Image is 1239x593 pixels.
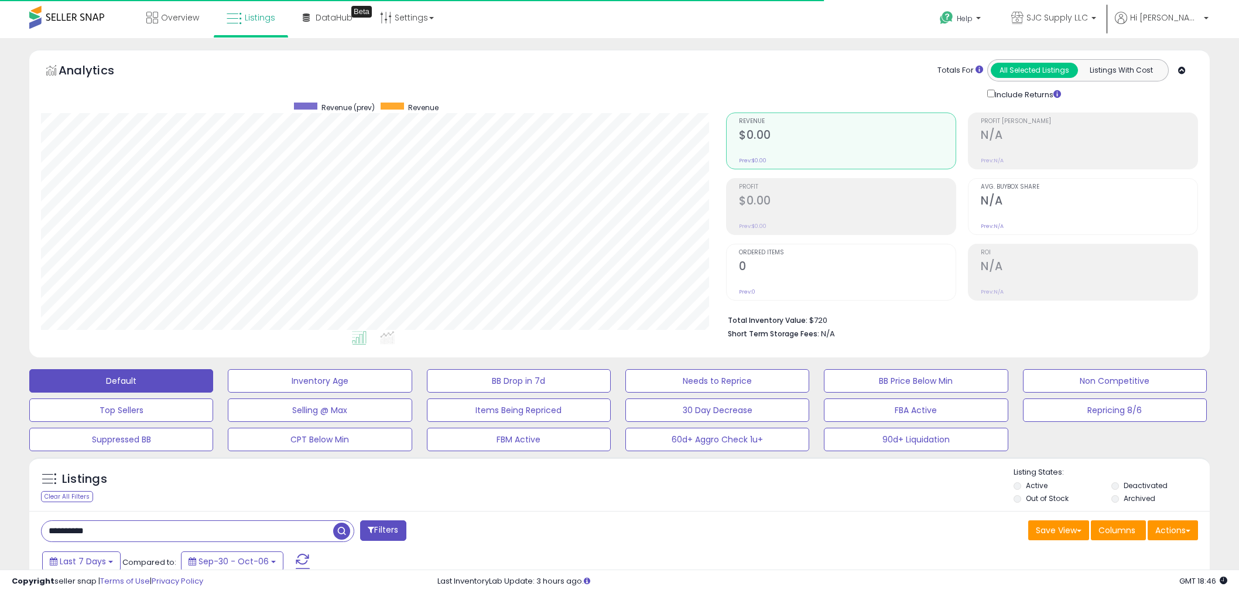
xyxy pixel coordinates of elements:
button: 90d+ Liquidation [824,428,1008,451]
small: Prev: $0.00 [739,157,766,164]
button: Listings With Cost [1077,63,1165,78]
button: Repricing 8/6 [1023,398,1207,422]
span: Listings [245,12,275,23]
h2: N/A [981,128,1197,144]
div: Clear All Filters [41,491,93,502]
h2: 0 [739,260,956,275]
button: Actions [1148,520,1198,540]
span: Profit [739,184,956,190]
span: Hi [PERSON_NAME] [1130,12,1200,23]
span: ROI [981,250,1197,256]
b: Total Inventory Value: [728,315,807,325]
p: Listing States: [1014,467,1210,478]
strong: Copyright [12,575,54,587]
div: Totals For [937,65,983,76]
button: FBA Active [824,398,1008,422]
span: Sep-30 - Oct-06 [198,555,269,567]
span: Profit [PERSON_NAME] [981,118,1197,125]
label: Archived [1124,493,1155,503]
button: Needs to Reprice [625,369,809,393]
span: Avg. Buybox Share [981,184,1197,190]
span: N/A [821,328,835,339]
h5: Listings [62,471,107,488]
b: Short Term Storage Fees: [728,329,819,339]
span: Revenue (prev) [321,103,375,113]
span: 2025-10-14 18:46 GMT [1179,575,1227,587]
h2: N/A [981,194,1197,210]
small: Prev: $0.00 [739,223,766,230]
i: Get Help [939,11,954,25]
button: Top Sellers [29,398,213,422]
button: Sep-30 - Oct-06 [181,551,283,571]
button: Inventory Age [228,369,412,393]
button: Items Being Repriced [427,398,611,422]
h5: Analytics [59,62,137,81]
div: Include Returns [978,87,1075,101]
a: Privacy Policy [152,575,203,587]
h2: N/A [981,260,1197,275]
small: Prev: N/A [981,288,1004,295]
small: Prev: N/A [981,223,1004,230]
button: Save View [1028,520,1089,540]
label: Deactivated [1124,480,1168,490]
span: Columns [1098,524,1135,536]
button: All Selected Listings [991,63,1078,78]
a: Hi [PERSON_NAME] [1115,12,1209,38]
button: Default [29,369,213,393]
button: 60d+ Aggro Check 1u+ [625,428,809,451]
label: Out of Stock [1026,493,1069,503]
span: Revenue [408,103,439,113]
button: Non Competitive [1023,369,1207,393]
button: 30 Day Decrease [625,398,809,422]
label: Active [1026,480,1048,490]
span: Ordered Items [739,250,956,256]
small: Prev: 0 [739,288,755,295]
span: Help [957,13,973,23]
h2: $0.00 [739,194,956,210]
h2: $0.00 [739,128,956,144]
div: Last InventoryLab Update: 3 hours ago. [437,576,1227,587]
button: Last 7 Days [42,551,121,571]
span: SJC Supply LLC [1026,12,1088,23]
button: BB Price Below Min [824,369,1008,393]
button: Filters [360,520,406,541]
button: Suppressed BB [29,428,213,451]
div: seller snap | | [12,576,203,587]
button: BB Drop in 7d [427,369,611,393]
span: DataHub [316,12,352,23]
a: Terms of Use [100,575,150,587]
a: Help [930,2,992,38]
button: FBM Active [427,428,611,451]
span: Revenue [739,118,956,125]
button: Columns [1091,520,1146,540]
button: CPT Below Min [228,428,412,451]
small: Prev: N/A [981,157,1004,164]
span: Compared to: [122,557,176,568]
button: Selling @ Max [228,398,412,422]
span: Last 7 Days [60,555,106,567]
div: Tooltip anchor [351,6,372,18]
li: $720 [728,312,1189,326]
span: Overview [161,12,199,23]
